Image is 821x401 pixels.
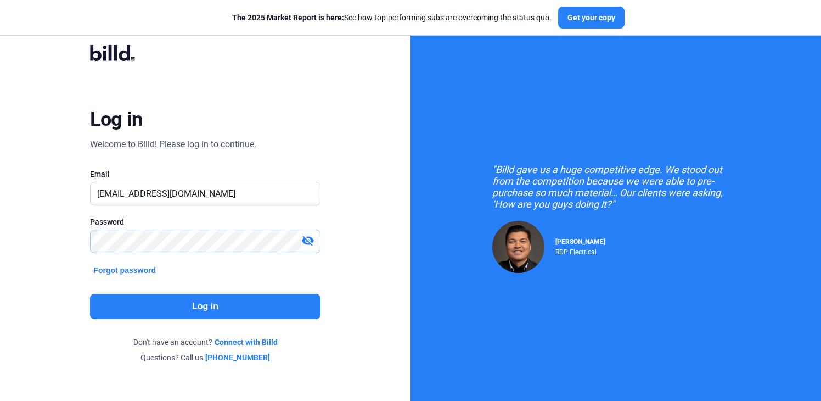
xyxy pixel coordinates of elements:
[301,234,314,247] mat-icon: visibility_off
[90,138,256,151] div: Welcome to Billd! Please log in to continue.
[555,246,605,256] div: RDP Electrical
[90,337,320,348] div: Don't have an account?
[492,164,739,210] div: "Billd gave us a huge competitive edge. We stood out from the competition because we were able to...
[492,221,544,273] img: Raul Pacheco
[232,13,344,22] span: The 2025 Market Report is here:
[90,169,320,180] div: Email
[90,294,320,319] button: Log in
[555,238,605,246] span: [PERSON_NAME]
[232,12,552,23] div: See how top-performing subs are overcoming the status quo.
[215,337,278,348] a: Connect with Billd
[90,352,320,363] div: Questions? Call us
[90,107,142,131] div: Log in
[205,352,270,363] a: [PHONE_NUMBER]
[558,7,625,29] button: Get your copy
[90,264,159,276] button: Forgot password
[90,216,320,227] div: Password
